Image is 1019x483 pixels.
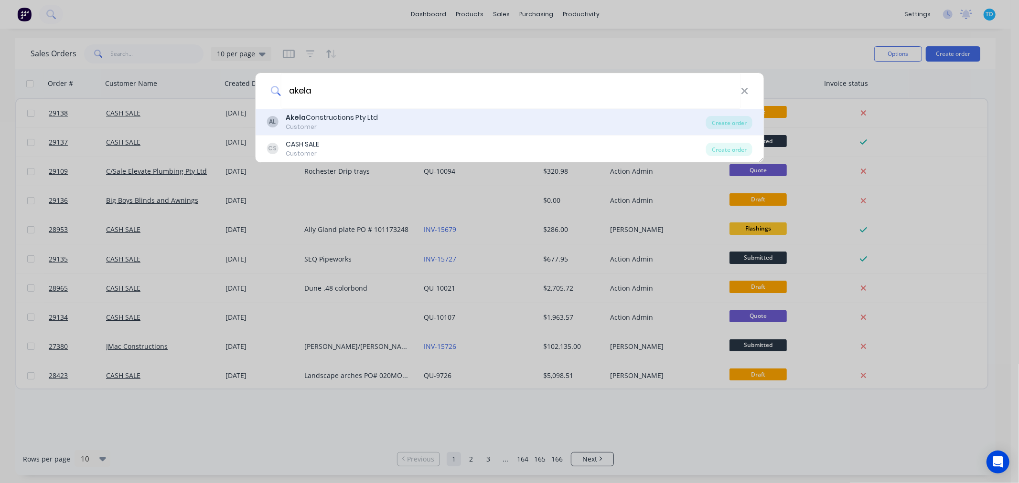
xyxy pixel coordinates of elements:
[281,73,741,109] input: Enter a customer name to create a new order...
[706,116,752,129] div: Create order
[987,451,1009,473] div: Open Intercom Messenger
[286,149,319,158] div: Customer
[286,123,378,131] div: Customer
[706,143,752,156] div: Create order
[267,116,278,127] div: AL
[286,113,378,123] div: Constructions Pty Ltd
[286,139,319,149] div: CASH SALE
[286,113,306,122] b: Akela
[267,143,278,154] div: CS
